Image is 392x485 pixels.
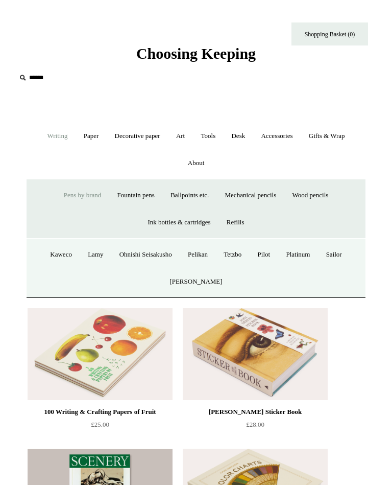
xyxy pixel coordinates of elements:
[81,241,110,268] a: Lamy
[169,123,192,150] a: Art
[108,123,167,150] a: Decorative paper
[112,241,179,268] a: Ohnishi Seisakusho
[183,308,328,400] a: John Derian Sticker Book John Derian Sticker Book
[183,406,328,448] a: [PERSON_NAME] Sticker Book £28.00
[285,182,336,209] a: Wood pencils
[181,241,215,268] a: Pelikan
[183,308,328,400] img: John Derian Sticker Book
[77,123,106,150] a: Paper
[319,241,349,268] a: Sailor
[43,241,79,268] a: Kaweco
[162,268,229,295] a: [PERSON_NAME]
[136,53,256,60] a: Choosing Keeping
[28,308,173,400] img: 100 Writing & Crafting Papers of Fruit
[91,421,109,428] span: £25.00
[224,123,252,150] a: Desk
[110,182,162,209] a: Fountain pens
[194,123,223,150] a: Tools
[28,308,173,400] a: 100 Writing & Crafting Papers of Fruit 100 Writing & Crafting Papers of Fruit
[57,182,109,209] a: Pens by brand
[181,150,212,177] a: About
[163,182,216,209] a: Ballpoints etc.
[216,241,249,268] a: Tetzbo
[40,123,75,150] a: Writing
[251,241,278,268] a: Pilot
[136,45,256,62] span: Choosing Keeping
[291,22,368,45] a: Shopping Basket (0)
[30,406,170,418] div: 100 Writing & Crafting Papers of Fruit
[219,209,252,236] a: Refills
[185,406,325,418] div: [PERSON_NAME] Sticker Book
[140,209,217,236] a: Ink bottles & cartridges
[279,241,317,268] a: Platinum
[218,182,284,209] a: Mechanical pencils
[246,421,264,428] span: £28.00
[28,406,173,448] a: 100 Writing & Crafting Papers of Fruit £25.00
[254,123,300,150] a: Accessories
[302,123,352,150] a: Gifts & Wrap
